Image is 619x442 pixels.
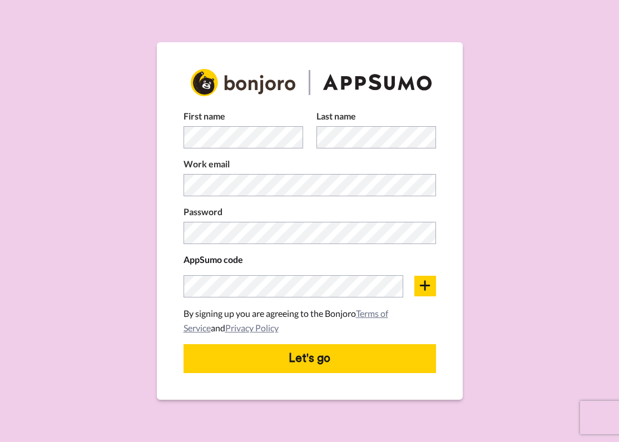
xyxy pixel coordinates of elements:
[184,308,388,333] a: Terms of Service
[311,66,442,98] img: appsumo-logo.svg
[191,69,295,96] img: logo_full.png
[316,110,436,123] span: Last name
[184,344,436,373] button: Let's go
[184,253,436,266] span: AppSumo code
[225,322,279,333] a: Privacy Policy
[184,157,436,171] span: Work email
[184,306,436,335] div: By signing up you are agreeing to the Bonjoro and
[184,110,303,123] span: First name
[184,205,436,218] span: Password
